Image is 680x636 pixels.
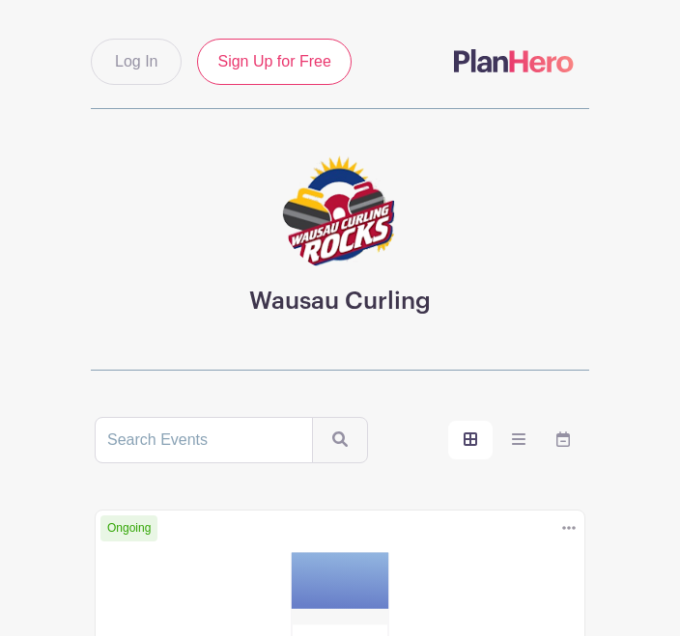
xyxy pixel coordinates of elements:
[197,39,351,85] a: Sign Up for Free
[91,39,182,85] a: Log In
[454,49,574,72] img: logo-507f7623f17ff9eddc593b1ce0a138ce2505c220e1c5a4e2b4648c50719b7d32.svg
[249,287,431,316] h3: Wausau Curling
[95,417,313,463] input: Search Events
[282,155,398,271] img: logo-1.png
[448,421,585,459] div: order and view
